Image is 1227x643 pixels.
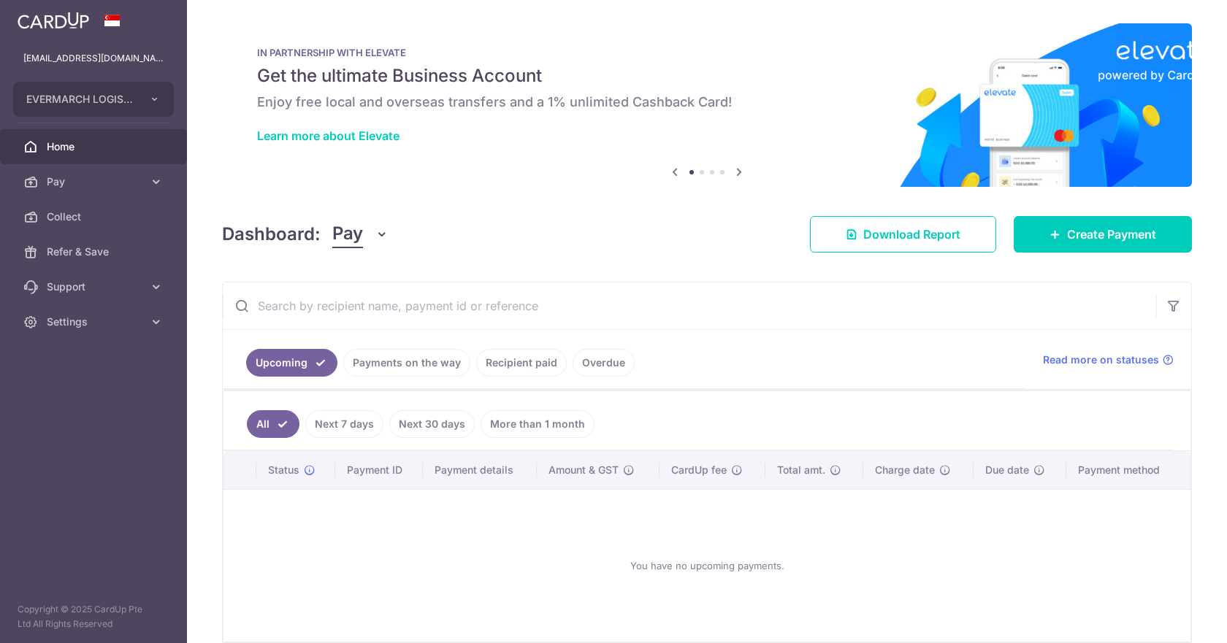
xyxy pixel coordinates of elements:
[1066,451,1190,489] th: Payment method
[47,209,143,224] span: Collect
[389,410,475,438] a: Next 30 days
[222,221,321,247] h4: Dashboard:
[257,64,1157,88] h5: Get the ultimate Business Account
[1043,353,1174,367] a: Read more on statuses
[223,282,1156,329] input: Search by recipient name, payment id or reference
[335,451,423,489] th: Payment ID
[1043,353,1159,367] span: Read more on statuses
[423,451,537,489] th: Payment details
[257,128,400,143] a: Learn more about Elevate
[1014,216,1192,253] a: Create Payment
[47,139,143,154] span: Home
[810,216,996,253] a: Download Report
[476,349,567,377] a: Recipient paid
[875,463,935,477] span: Charge date
[47,315,143,329] span: Settings
[257,93,1157,111] h6: Enjoy free local and overseas transfers and a 1% unlimited Cashback Card!
[23,51,164,66] p: [EMAIL_ADDRESS][DOMAIN_NAME]
[26,92,134,107] span: EVERMARCH LOGISTICS (S) PTE LTD
[47,174,143,189] span: Pay
[247,410,299,438] a: All
[332,220,389,248] button: Pay
[1067,226,1156,243] span: Create Payment
[47,280,143,294] span: Support
[305,410,383,438] a: Next 7 days
[246,349,337,377] a: Upcoming
[343,349,470,377] a: Payments on the way
[13,82,174,117] button: EVERMARCH LOGISTICS (S) PTE LTD
[257,47,1157,58] p: IN PARTNERSHIP WITH ELEVATE
[985,463,1029,477] span: Due date
[241,501,1173,630] div: You have no upcoming payments.
[47,245,143,259] span: Refer & Save
[481,410,595,438] a: More than 1 month
[268,463,299,477] span: Status
[573,349,635,377] a: Overdue
[18,12,89,29] img: CardUp
[548,463,619,477] span: Amount & GST
[863,226,960,243] span: Download Report
[222,23,1192,187] img: Renovation banner
[332,220,363,248] span: Pay
[671,463,727,477] span: CardUp fee
[777,463,825,477] span: Total amt.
